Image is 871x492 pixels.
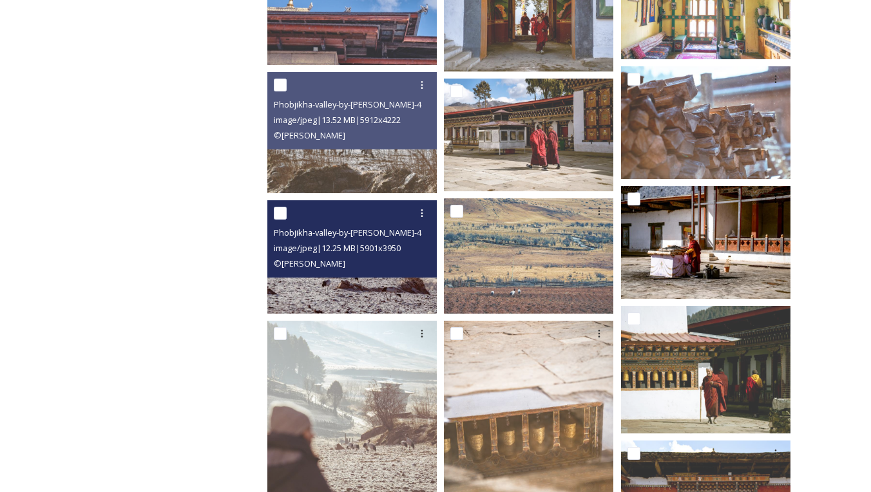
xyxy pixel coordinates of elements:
span: image/jpeg | 13.52 MB | 5912 x 4222 [274,114,401,126]
span: Phobjikha-valley-by-[PERSON_NAME]-46.jpg [274,98,439,110]
span: image/jpeg | 12.25 MB | 5901 x 3950 [274,242,401,254]
span: © [PERSON_NAME] [274,258,345,269]
span: Phobjikha-valley-by-[PERSON_NAME]-41.jpg [274,226,439,238]
img: Phobjikha-valley-by-Alicia-Warner-86.jpg [621,186,790,299]
img: Phobjikha-valley-by-Alicia-Warner-83.jpg [444,79,613,191]
img: Phobjikha-valley-by-Alicia-Warner-2.jpg [444,198,613,314]
img: Phobjikha-valley-by-Alicia-Warner-96.jpg [621,306,790,433]
img: Phobjikha-valley-by-Alicia-Warner-58.jpg [621,66,790,179]
span: © [PERSON_NAME] [274,129,345,141]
